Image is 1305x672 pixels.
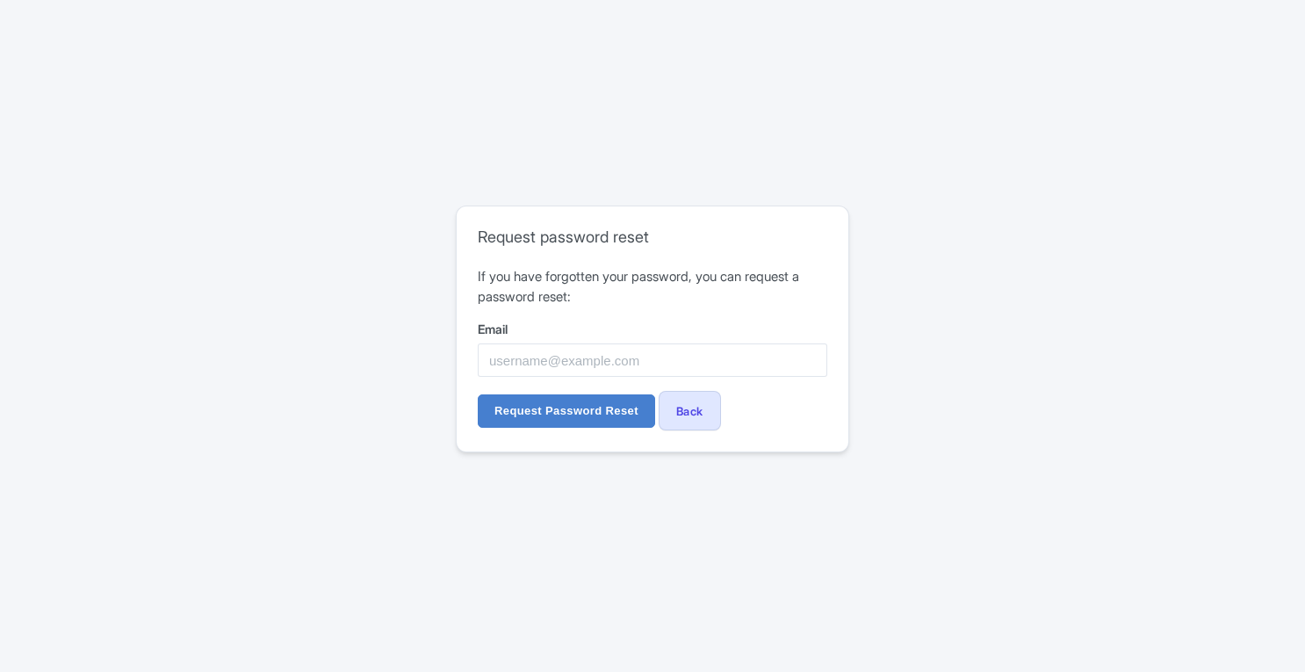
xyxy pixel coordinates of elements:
input: Request Password Reset [478,394,655,428]
h2: Request password reset [478,228,827,247]
a: Back [659,391,721,430]
p: If you have forgotten your password, you can request a password reset: [478,267,827,307]
input: username@example.com [478,343,827,377]
label: Email [478,320,827,338]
